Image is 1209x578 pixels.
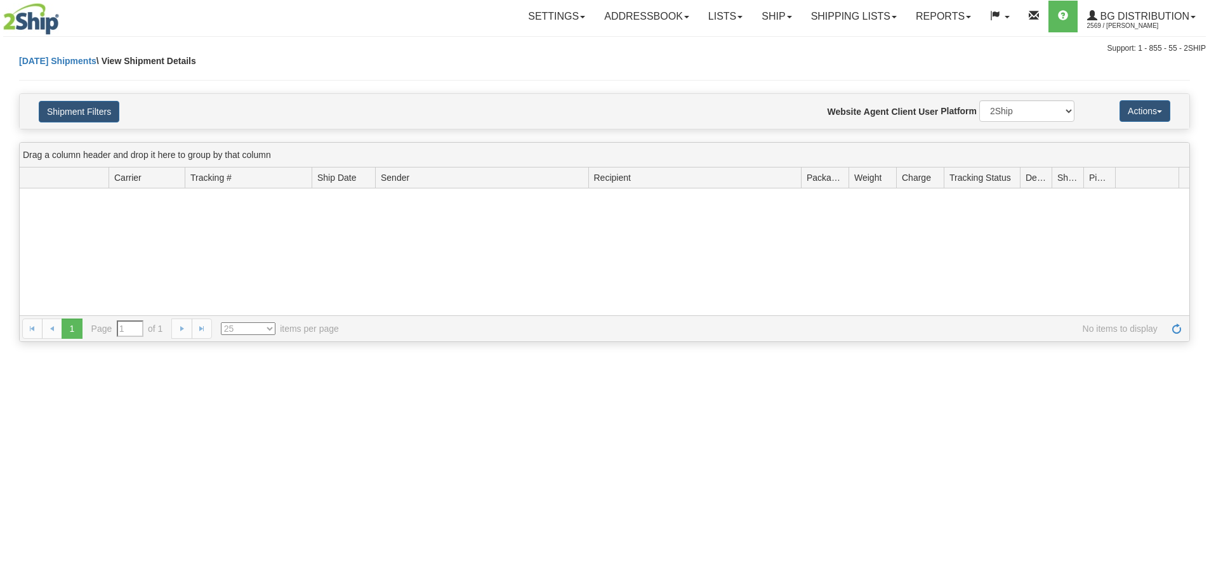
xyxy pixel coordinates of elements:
span: Tracking Status [949,171,1011,184]
span: Weight [854,171,882,184]
label: Agent [864,105,889,118]
span: BG Distribution [1097,11,1189,22]
span: 2569 / [PERSON_NAME] [1087,20,1182,32]
span: Page of 1 [91,320,163,337]
span: 1 [62,319,82,339]
span: items per page [221,322,339,335]
span: Pickup Status [1089,171,1110,184]
div: grid grouping header [20,143,1189,167]
label: Client [891,105,916,118]
span: Shipment Issues [1057,171,1078,184]
span: Delivery Status [1026,171,1047,184]
label: Platform [941,105,977,117]
div: Support: 1 - 855 - 55 - 2SHIP [3,43,1206,54]
a: Refresh [1166,319,1187,339]
span: Packages [807,171,843,184]
a: Reports [906,1,981,32]
a: [DATE] Shipments [19,56,96,66]
span: Carrier [114,171,142,184]
span: Sender [381,171,409,184]
span: \ View Shipment Details [96,56,196,66]
button: Actions [1120,100,1170,122]
a: Settings [519,1,595,32]
span: No items to display [357,322,1158,335]
label: Website [828,105,861,118]
span: Charge [902,171,931,184]
span: Tracking # [190,171,232,184]
img: logo2569.jpg [3,3,59,35]
a: Lists [699,1,752,32]
label: User [918,105,938,118]
a: Ship [752,1,801,32]
a: Shipping lists [802,1,906,32]
span: Recipient [594,171,631,184]
a: Addressbook [595,1,699,32]
a: BG Distribution 2569 / [PERSON_NAME] [1078,1,1205,32]
button: Shipment Filters [39,101,119,122]
span: Ship Date [317,171,356,184]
